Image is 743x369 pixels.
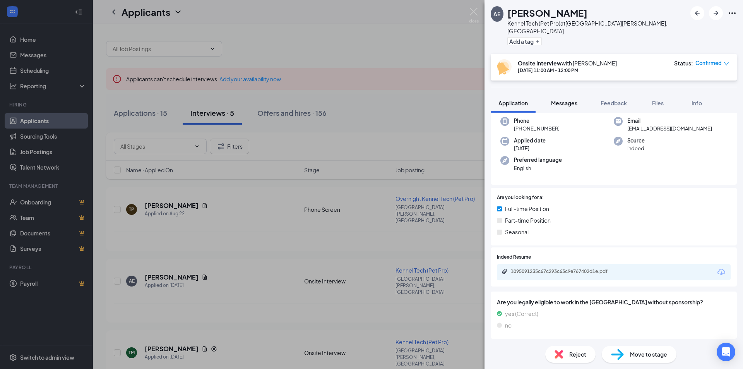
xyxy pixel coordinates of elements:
span: Confirmed [695,59,722,67]
button: PlusAdd a tag [507,37,542,45]
svg: Ellipses [728,9,737,18]
svg: ArrowRight [711,9,721,18]
h1: [PERSON_NAME] [507,6,587,19]
a: Paperclip1095091235c67c293c63c9e767402d1e.pdf [502,268,627,276]
span: [DATE] [514,144,546,152]
span: down [724,61,729,67]
span: Reject [569,350,586,359]
span: Are you legally eligible to work in the [GEOGRAPHIC_DATA] without sponsorship? [497,298,731,306]
span: English [514,164,562,172]
span: Seasonal [505,228,529,236]
div: AE [493,10,500,18]
span: [EMAIL_ADDRESS][DOMAIN_NAME] [627,125,712,132]
span: Indeed [627,144,645,152]
button: ArrowLeftNew [690,6,704,20]
div: with [PERSON_NAME] [518,59,617,67]
span: Feedback [601,100,627,106]
span: Messages [551,100,577,106]
span: Preferred language [514,156,562,164]
span: yes (Correct) [505,309,538,318]
b: Onsite Interview [518,60,562,67]
span: Source [627,137,645,144]
span: Email [627,117,712,125]
span: Files [652,100,664,106]
span: [PHONE_NUMBER] [514,125,560,132]
span: Part-time Position [505,216,551,225]
span: no [505,321,512,330]
span: Indeed Resume [497,254,531,261]
div: [DATE] 11:00 AM - 12:00 PM [518,67,617,74]
div: 1095091235c67c293c63c9e767402d1e.pdf [511,268,619,275]
svg: Plus [535,39,540,44]
span: Phone [514,117,560,125]
svg: Paperclip [502,268,508,275]
span: Are you looking for a: [497,194,544,201]
span: Info [692,100,702,106]
span: Application [498,100,528,106]
svg: ArrowLeftNew [693,9,702,18]
span: Move to stage [630,350,667,359]
span: Applied date [514,137,546,144]
div: Open Intercom Messenger [717,343,735,361]
div: Kennel Tech (Pet Pro) at [GEOGRAPHIC_DATA][PERSON_NAME], [GEOGRAPHIC_DATA] [507,19,687,35]
button: ArrowRight [709,6,723,20]
div: Status : [674,59,693,67]
svg: Download [717,268,726,277]
span: Full-time Position [505,204,549,213]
